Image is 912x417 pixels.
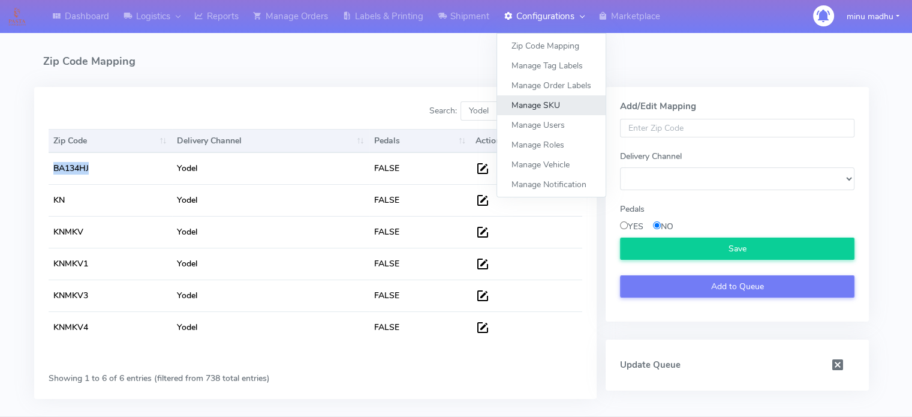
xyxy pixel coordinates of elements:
[49,153,172,184] td: BA134HJ
[172,216,369,248] td: Yodel
[653,221,661,229] input: NO
[49,248,172,280] td: KNMKV1
[653,220,673,233] label: NO
[369,153,471,184] td: FALSE
[611,360,821,370] h5: Update Queue
[369,184,471,216] td: FALSE
[172,153,369,184] td: Yodel
[49,184,172,216] td: KN
[429,101,582,121] label: Search:
[49,365,260,385] div: Showing 1 to 6 of 6 entries (filtered from 738 total entries)
[172,248,369,280] td: Yodel
[497,95,606,115] a: Manage SKU
[497,36,606,56] a: Zip Code Mapping
[369,129,471,153] th: Pedals: activate to sort column ascending
[471,129,582,153] th: Actions: activate to sort column ascending
[172,311,369,343] td: Yodel
[49,311,172,343] td: KNMKV4
[49,216,172,248] td: KNMKV
[497,76,606,95] a: Manage Order Labels
[49,129,172,153] th: Zip Code: activate to sort column ascending
[172,129,369,153] th: Delivery Channel: activate to sort column ascending
[497,155,606,175] a: Manage Vehicle
[620,275,854,298] button: Add to Queue
[172,184,369,216] td: Yodel
[460,101,582,121] input: Search:
[620,203,645,215] label: Pedals
[369,248,471,280] td: FALSE
[369,216,471,248] td: FALSE
[497,56,606,76] a: Manage Tag Labels
[620,119,854,138] input: Enter Zip Code
[497,175,606,194] a: Manage Notification
[620,101,854,112] h5: Add/Edit Mapping
[172,280,369,311] td: Yodel
[620,150,682,163] label: Delivery Channel
[620,220,643,233] label: YES
[620,221,628,229] input: YES
[43,36,869,87] h4: Zip Code Mapping
[838,4,908,29] button: minu madhu
[497,115,606,135] a: Manage Users
[620,238,854,260] button: Save
[49,280,172,311] td: KNMKV3
[369,311,471,343] td: FALSE
[497,135,606,155] a: Manage Roles
[369,280,471,311] td: FALSE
